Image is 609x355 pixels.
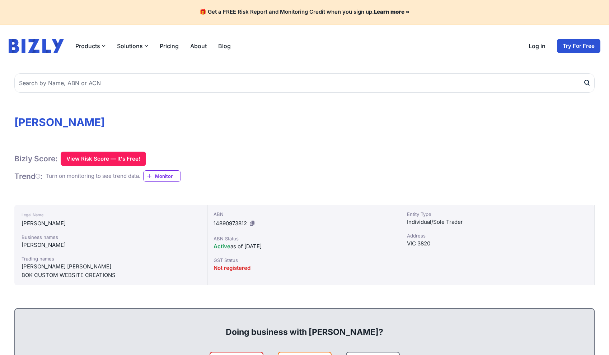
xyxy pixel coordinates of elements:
h1: Trend : [14,171,43,181]
div: as of [DATE] [214,242,395,251]
div: ABN Status [214,235,395,242]
button: View Risk Score — It's Free! [61,152,146,166]
div: Business names [22,234,200,241]
div: Legal Name [22,211,200,219]
input: Search by Name, ABN or ACN [14,73,595,93]
button: Solutions [117,42,148,50]
span: Active [214,243,230,250]
div: Trading names [22,255,200,262]
button: Products [75,42,106,50]
span: 14890973812 [214,220,247,227]
a: Log in [529,42,545,50]
a: Blog [218,42,231,50]
div: GST Status [214,257,395,264]
h1: Bizly Score: [14,154,58,163]
a: About [190,42,207,50]
div: Turn on monitoring to see trend data. [46,172,140,180]
div: [PERSON_NAME] [PERSON_NAME] [22,262,200,271]
div: Individual/Sole Trader [407,218,589,226]
div: ABN [214,211,395,218]
a: Monitor [143,170,181,182]
div: VIC 3820 [407,239,589,248]
div: Entity Type [407,211,589,218]
h1: [PERSON_NAME] [14,116,595,129]
div: [PERSON_NAME] [22,219,200,228]
span: Monitor [155,172,181,180]
div: [PERSON_NAME] [22,241,200,249]
a: Pricing [160,42,179,50]
span: Not registered [214,264,250,271]
div: Address [407,232,589,239]
a: Try For Free [557,39,600,53]
h4: 🎁 Get a FREE Risk Report and Monitoring Credit when you sign up. [9,9,600,15]
a: Learn more » [374,8,409,15]
div: Doing business with [PERSON_NAME]? [22,315,587,338]
div: BOK CUSTOM WEBSITE CREATIONS [22,271,200,280]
